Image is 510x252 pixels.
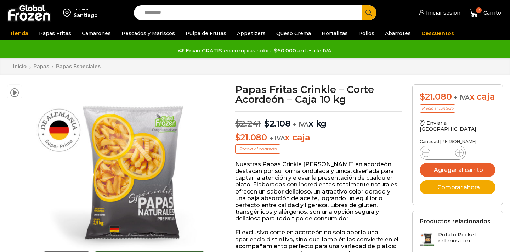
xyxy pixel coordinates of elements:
[424,9,460,16] span: Iniciar sesión
[420,163,495,177] button: Agregar al carrito
[264,118,270,129] span: $
[235,133,402,143] p: x caja
[235,144,280,153] p: Precio al contado
[417,6,460,20] a: Iniciar sesión
[381,27,414,40] a: Abarrotes
[270,135,285,142] span: + IVA
[235,111,402,129] p: x kg
[12,63,101,70] nav: Breadcrumb
[420,218,491,225] h2: Productos relacionados
[63,7,74,19] img: address-field-icon.svg
[35,27,75,40] a: Papas Fritas
[235,118,240,129] span: $
[74,12,98,19] div: Santiago
[56,63,101,70] a: Papas Especiales
[420,104,455,113] p: Precio al contado
[482,9,501,16] span: Carrito
[436,148,449,158] input: Product quantity
[6,27,32,40] a: Tienda
[418,27,458,40] a: Descuentos
[235,132,267,142] bdi: 21.080
[235,84,402,104] h1: Papas Fritas Crinkle – Corte Acordeón – Caja 10 kg
[118,27,178,40] a: Pescados y Mariscos
[438,232,495,244] h3: Potato Pocket rellenos con...
[420,120,476,132] a: Enviar a [GEOGRAPHIC_DATA]
[420,91,425,102] span: $
[235,161,402,222] p: Nuestras Papas Crinkle [PERSON_NAME] en acordeón destacan por su forma ondulada y única, diseñada...
[33,63,50,70] a: Papas
[264,118,291,129] bdi: 2.108
[273,27,314,40] a: Queso Crema
[420,91,452,102] bdi: 21.080
[362,5,376,20] button: Search button
[235,118,261,129] bdi: 2.241
[293,121,308,128] span: + IVA
[420,139,495,144] p: Cantidad [PERSON_NAME]
[12,63,27,70] a: Inicio
[454,94,470,101] span: + IVA
[420,232,495,247] a: Potato Pocket rellenos con...
[182,27,230,40] a: Pulpa de Frutas
[235,132,240,142] span: $
[74,7,98,12] div: Enviar a
[318,27,351,40] a: Hortalizas
[420,92,495,102] div: x caja
[78,27,114,40] a: Camarones
[467,5,503,21] a: 0 Carrito
[420,180,495,194] button: Comprar ahora
[233,27,269,40] a: Appetizers
[476,7,482,13] span: 0
[355,27,378,40] a: Pollos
